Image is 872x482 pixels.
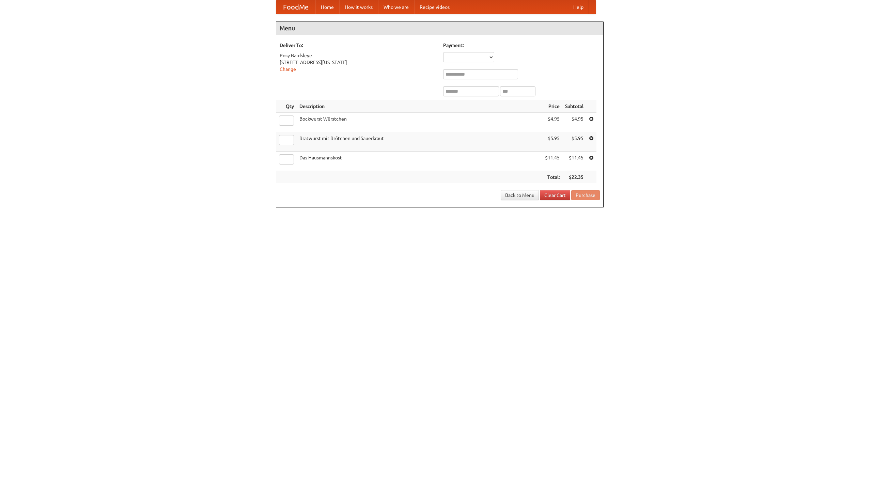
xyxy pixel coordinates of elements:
[297,113,542,132] td: Bockwurst Würstchen
[568,0,589,14] a: Help
[280,52,436,59] div: Posy Bardsleye
[280,42,436,49] h5: Deliver To:
[280,66,296,72] a: Change
[562,152,586,171] td: $11.45
[443,42,600,49] h5: Payment:
[339,0,378,14] a: How it works
[276,21,603,35] h4: Menu
[542,113,562,132] td: $4.95
[542,132,562,152] td: $5.95
[414,0,455,14] a: Recipe videos
[542,100,562,113] th: Price
[276,100,297,113] th: Qty
[562,100,586,113] th: Subtotal
[542,152,562,171] td: $11.45
[280,59,436,66] div: [STREET_ADDRESS][US_STATE]
[562,132,586,152] td: $5.95
[562,113,586,132] td: $4.95
[501,190,539,200] a: Back to Menu
[297,132,542,152] td: Bratwurst mit Brötchen und Sauerkraut
[297,152,542,171] td: Das Hausmannskost
[571,190,600,200] button: Purchase
[540,190,570,200] a: Clear Cart
[378,0,414,14] a: Who we are
[542,171,562,184] th: Total:
[297,100,542,113] th: Description
[276,0,315,14] a: FoodMe
[315,0,339,14] a: Home
[562,171,586,184] th: $22.35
